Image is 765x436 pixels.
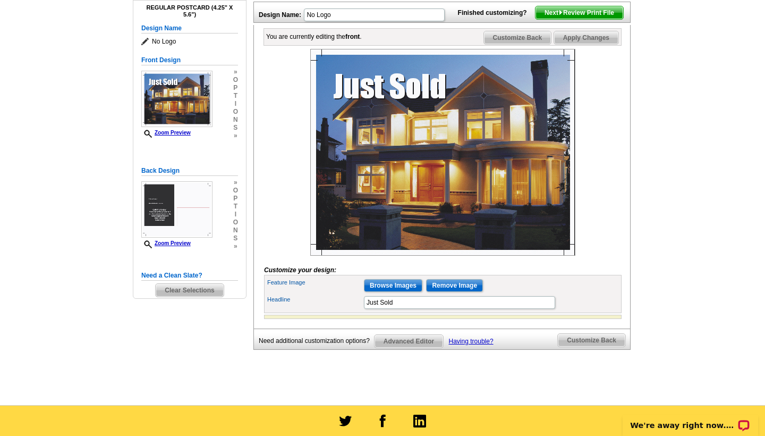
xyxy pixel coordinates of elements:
[233,242,238,250] span: »
[141,166,238,176] h5: Back Design
[156,284,223,297] span: Clear Selections
[267,295,363,304] label: Headline
[233,179,238,187] span: »
[233,108,238,116] span: o
[484,31,551,44] span: Customize Back
[259,11,301,19] strong: Design Name:
[233,100,238,108] span: i
[233,124,238,132] span: s
[233,203,238,211] span: t
[558,10,563,15] img: button-next-arrow-white.png
[233,227,238,234] span: n
[141,130,191,136] a: Zoom Preview
[233,92,238,100] span: t
[141,240,191,246] a: Zoom Preview
[141,181,212,238] img: Z18882940_00001_2.jpg
[458,9,533,16] strong: Finished customizing?
[233,132,238,140] span: »
[141,4,238,18] h4: Regular Postcard (4.25" x 5.6")
[141,55,238,65] h5: Front Design
[616,403,765,436] iframe: LiveChat chat widget
[375,335,443,348] span: Advanced Editor
[535,6,623,19] span: Next Review Print File
[558,334,625,347] span: Customize Back
[426,279,483,292] input: Remove Image
[233,211,238,219] span: i
[264,266,336,274] i: Customize your design:
[233,116,238,124] span: n
[233,234,238,242] span: s
[449,338,494,345] a: Having trouble?
[345,33,360,40] b: front
[233,187,238,195] span: o
[267,278,363,287] label: Feature Image
[141,36,238,47] span: No Logo
[310,49,575,256] img: Z18882940_00001_1.jpg
[233,195,238,203] span: p
[259,334,374,348] div: Need additional customization options?
[233,219,238,227] span: o
[374,334,444,348] a: Advanced Editor
[141,23,238,33] h5: Design Name
[554,31,618,44] span: Apply Changes
[233,84,238,92] span: p
[141,71,212,127] img: Z18882940_00001_1.jpg
[364,279,422,292] input: Browse Images
[233,76,238,84] span: o
[141,271,238,281] h5: Need a Clean Slate?
[266,32,362,41] div: You are currently editing the .
[233,68,238,76] span: »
